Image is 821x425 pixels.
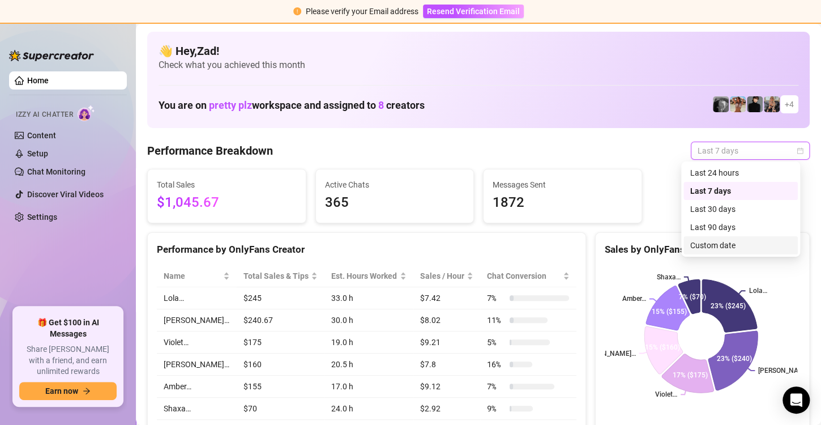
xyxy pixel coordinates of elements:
span: 7 % [487,292,505,304]
td: $70 [237,398,325,420]
td: $240.67 [237,309,325,331]
td: $175 [237,331,325,354]
div: Last 90 days [690,221,791,233]
td: Lola… [157,287,237,309]
span: 11 % [487,314,505,326]
td: 33.0 h [324,287,413,309]
span: 1872 [493,192,632,214]
div: Open Intercom Messenger [782,386,810,414]
a: Settings [27,212,57,222]
td: [PERSON_NAME]… [157,354,237,376]
img: AI Chatter [78,105,95,121]
text: Lola… [749,287,767,295]
td: $2.92 [413,398,480,420]
span: Share [PERSON_NAME] with a friend, and earn unlimited rewards [19,344,117,377]
div: Custom date [683,236,798,254]
td: $9.12 [413,376,480,398]
button: Resend Verification Email [423,5,524,18]
span: pretty plz [209,99,252,111]
div: Custom date [690,239,791,252]
td: $160 [237,354,325,376]
span: 16 % [487,358,505,371]
th: Chat Conversion [480,265,576,287]
td: 19.0 h [324,331,413,354]
td: Violet… [157,331,237,354]
td: $155 [237,376,325,398]
div: Est. Hours Worked [331,270,397,282]
div: Last 90 days [683,218,798,236]
td: 30.0 h [324,309,413,331]
span: Total Sales & Tips [243,270,309,282]
span: Sales / Hour [420,270,464,282]
text: [PERSON_NAME]… [579,350,635,358]
td: [PERSON_NAME]… [157,309,237,331]
text: [PERSON_NAME]… [758,367,815,375]
a: Discover Viral Videos [27,190,104,199]
td: $9.21 [413,331,480,354]
span: Resend Verification Email [427,7,520,16]
a: Setup [27,149,48,158]
text: Violet… [655,390,677,398]
span: 5 % [487,336,505,348]
a: Home [27,76,49,85]
span: $1,045.67 [157,192,297,214]
img: Camille [747,96,763,112]
span: 9 % [487,402,505,415]
div: Please verify your Email address [306,5,418,18]
button: Earn nowarrow-right [19,382,117,400]
img: Violet [764,96,780,112]
h1: You are on workspace and assigned to creators [159,99,425,112]
td: 20.5 h [324,354,413,376]
div: Last 7 days [690,185,791,197]
a: Content [27,131,56,140]
div: Performance by OnlyFans Creator [157,242,576,257]
h4: 👋 Hey, Zad ! [159,43,798,59]
div: Last 7 days [683,182,798,200]
span: calendar [797,147,803,154]
span: 7 % [487,380,505,393]
span: arrow-right [83,387,91,395]
td: $245 [237,287,325,309]
td: $7.8 [413,354,480,376]
text: Amber… [622,295,645,303]
div: Last 24 hours [683,164,798,182]
td: $7.42 [413,287,480,309]
img: Amber [713,96,729,112]
th: Total Sales & Tips [237,265,325,287]
div: Last 30 days [683,200,798,218]
th: Name [157,265,237,287]
img: Amber [730,96,746,112]
span: 8 [378,99,384,111]
h4: Performance Breakdown [147,143,273,159]
td: $8.02 [413,309,480,331]
span: Chat Conversion [487,270,561,282]
span: Active Chats [325,178,465,191]
span: exclamation-circle [293,7,301,15]
a: Chat Monitoring [27,167,85,176]
td: Amber… [157,376,237,398]
td: Shaxa… [157,398,237,420]
span: + 4 [785,98,794,110]
span: Total Sales [157,178,297,191]
span: 🎁 Get $100 in AI Messages [19,317,117,339]
span: Name [164,270,221,282]
div: Last 30 days [690,203,791,215]
td: 24.0 h [324,398,413,420]
td: 17.0 h [324,376,413,398]
span: Last 7 days [698,142,803,159]
text: Shaxa… [656,273,680,281]
div: Last 24 hours [690,167,791,179]
span: Earn now [45,386,78,396]
img: logo-BBDzfeDw.svg [9,50,94,61]
span: Izzy AI Chatter [16,109,73,120]
span: Check what you achieved this month [159,59,798,71]
span: Messages Sent [493,178,632,191]
span: 365 [325,192,465,214]
div: Sales by OnlyFans Creator [605,242,800,257]
th: Sales / Hour [413,265,480,287]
